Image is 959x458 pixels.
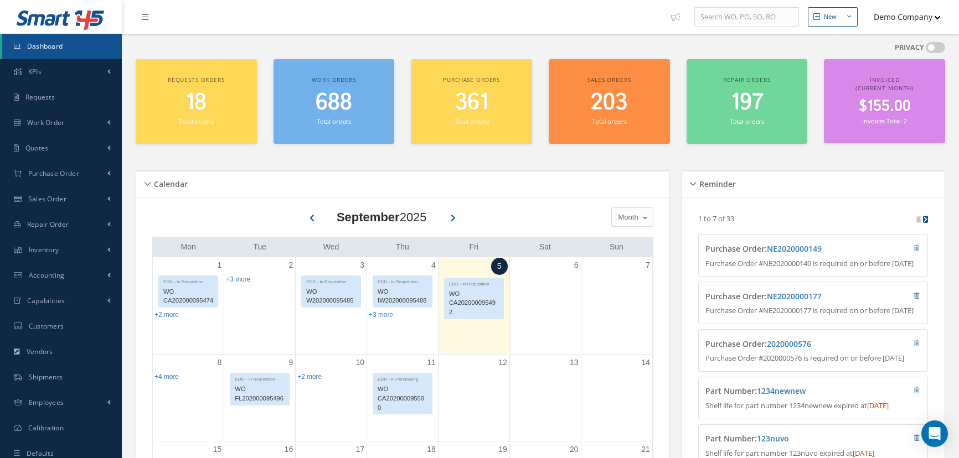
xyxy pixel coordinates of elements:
[29,372,63,382] span: Shipments
[28,194,66,204] span: Sales Order
[639,441,652,457] a: September 21, 2025
[282,441,296,457] a: September 16, 2025
[687,59,808,144] a: Repair orders 197 Total orders
[607,240,626,254] a: Sunday
[29,398,64,407] span: Employees
[862,117,906,125] small: Invoices Total: 2
[870,76,900,84] span: Invoiced
[863,6,941,28] button: Demo Company
[230,383,289,405] div: WO FL202000095496
[312,76,355,84] span: Work orders
[27,296,65,305] span: Capabilities
[705,244,862,254] h4: Purchase Order
[705,434,862,444] h4: Part Number
[274,59,395,144] a: Work orders 688 Total orders
[730,117,764,126] small: Total orders
[369,311,393,319] a: Show 3 more events
[302,276,360,285] div: EDD - In Requisition
[358,257,367,273] a: September 3, 2025
[765,243,822,254] span: :
[29,321,64,331] span: Customers
[29,270,65,280] span: Accounting
[317,117,351,126] small: Total orders
[425,355,438,371] a: September 11, 2025
[824,59,945,143] a: Invoiced (Current Month) $155.00 Invoices Total: 2
[616,212,638,223] span: Month
[853,448,874,458] span: [DATE]
[592,117,626,126] small: Total orders
[568,355,581,371] a: September 13, 2025
[151,176,188,189] h5: Calendar
[443,76,500,84] span: Purchase orders
[895,42,924,53] label: PRIVACY
[867,400,889,410] span: [DATE]
[367,354,439,441] td: September 11, 2025
[353,355,367,371] a: September 10, 2025
[373,383,432,414] div: WO CA202000095500
[25,143,49,153] span: Quotes
[27,449,54,458] span: Defaults
[29,245,59,254] span: Inventory
[226,275,250,283] a: Show 3 more events
[136,59,257,144] a: Requests orders 18 Total orders
[373,276,432,285] div: EDD - In Requisition
[491,258,508,275] a: September 5, 2025
[445,288,503,319] div: WO CA202000095492
[25,92,55,102] span: Requests
[694,7,799,27] input: Search WO, PO, SO, RO
[28,169,79,178] span: Purchase Order
[429,257,438,273] a: September 4, 2025
[215,257,224,273] a: September 1, 2025
[859,96,911,117] span: $155.00
[581,257,652,355] td: September 7, 2025
[509,257,581,355] td: September 6, 2025
[808,7,858,27] button: New
[27,347,53,356] span: Vendors
[302,285,360,308] div: WO W202000095485
[230,373,289,383] div: EDD - In Requisition
[496,355,509,371] a: September 12, 2025
[455,117,489,126] small: Total orders
[27,220,69,229] span: Repair Order
[549,59,670,144] a: Sales orders 203 Total orders
[168,76,225,84] span: Requests orders
[767,291,822,301] a: NE2020000177
[179,117,213,126] small: Total orders
[154,373,179,381] a: Show 4 more events
[286,355,295,371] a: September 9, 2025
[757,433,789,444] a: 123nuvo
[591,87,627,118] span: 203
[251,240,269,254] a: Tuesday
[179,240,198,254] a: Monday
[215,355,224,371] a: September 8, 2025
[824,12,837,22] div: New
[297,373,322,381] a: Show 2 more events
[723,76,770,84] span: Repair orders
[855,84,914,92] span: (Current Month)
[27,118,65,127] span: Work Order
[373,285,432,308] div: WO IW202000095488
[159,285,218,308] div: WO CA202000095474
[373,373,432,383] div: EDD - In Purchasing
[757,386,806,396] a: 1234newnew
[296,257,367,355] td: September 3, 2025
[28,67,42,76] span: KPIs
[765,339,811,349] span: :
[367,257,439,355] td: September 4, 2025
[639,355,652,371] a: September 14, 2025
[153,257,224,355] td: September 1, 2025
[705,387,862,396] h4: Part Number
[2,34,122,59] a: Dashboard
[153,354,224,441] td: September 8, 2025
[28,423,64,433] span: Calibration
[321,240,342,254] a: Wednesday
[467,240,480,254] a: Friday
[411,59,532,144] a: Purchase orders 361 Total orders
[438,257,509,355] td: September 5, 2025
[159,276,218,285] div: EDD - In Requisition
[767,339,811,349] a: 2020000576
[337,210,400,224] b: September
[572,257,581,273] a: September 6, 2025
[643,257,652,273] a: September 7, 2025
[921,420,948,447] div: Open Intercom Messenger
